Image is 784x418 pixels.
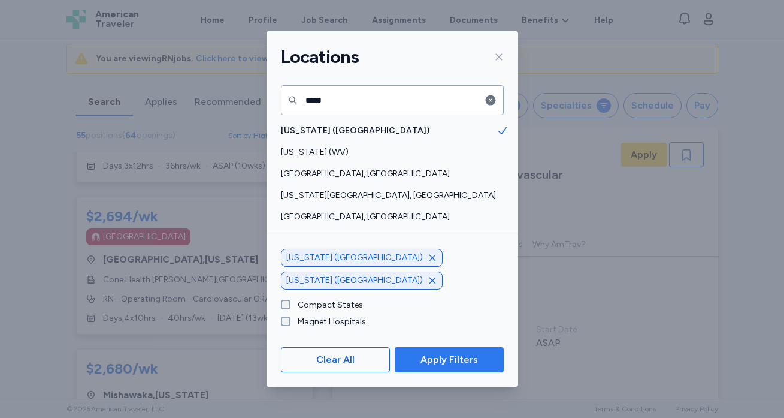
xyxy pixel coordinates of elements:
[281,347,391,372] button: Clear All
[420,353,478,367] span: Apply Filters
[316,353,355,367] span: Clear All
[281,168,497,180] span: [GEOGRAPHIC_DATA], [GEOGRAPHIC_DATA]
[290,316,366,328] label: Magnet Hospitals
[281,233,497,245] span: [GEOGRAPHIC_DATA], [GEOGRAPHIC_DATA]
[286,252,423,264] span: [US_STATE] ([GEOGRAPHIC_DATA])
[286,275,423,287] span: [US_STATE] ([GEOGRAPHIC_DATA])
[395,347,503,372] button: Apply Filters
[281,211,497,223] span: [GEOGRAPHIC_DATA], [GEOGRAPHIC_DATA]
[281,190,497,202] span: [US_STATE][GEOGRAPHIC_DATA], [GEOGRAPHIC_DATA]
[290,299,363,311] label: Compact States
[281,46,359,68] h1: Locations
[281,146,497,158] span: [US_STATE] (WV)
[281,125,497,137] span: [US_STATE] ([GEOGRAPHIC_DATA])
